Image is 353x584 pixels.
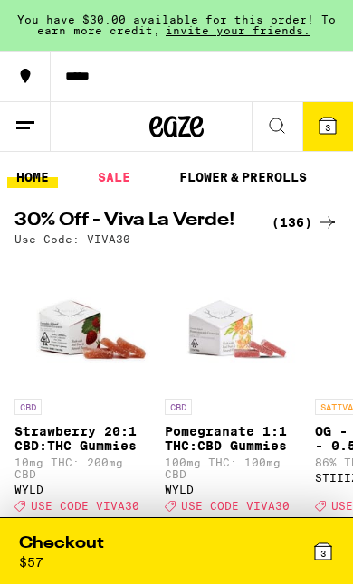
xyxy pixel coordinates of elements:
[19,532,104,555] div: Checkout
[165,254,301,521] a: Open page for Pomegranate 1:1 THC:CBD Gummies from WYLD
[302,102,353,151] button: 3
[14,457,150,480] p: 10mg THC: 200mg CBD
[14,424,150,453] p: Strawberry 20:1 CBD:THC Gummies
[19,555,43,570] div: $ 57
[170,166,316,188] a: FLOWER & PREROLLS
[89,166,139,188] a: SALE
[165,457,301,480] p: 100mg THC: 100mg CBD
[14,233,130,245] p: Use Code: VIVA30
[165,424,301,453] p: Pomegranate 1:1 THC:CBD Gummies
[325,122,330,133] span: 3
[160,24,316,36] span: invite your friends.
[7,166,58,188] a: HOME
[165,484,301,495] div: WYLD
[14,484,150,495] div: WYLD
[181,500,290,512] span: USE CODE VIVA30
[165,399,192,415] p: CBD
[17,14,336,36] span: You have $30.00 available for this order! To earn more credit,
[14,254,150,521] a: Open page for Strawberry 20:1 CBD:THC Gummies from WYLD
[31,500,139,512] span: USE CODE VIVA30
[14,254,150,390] img: WYLD - Strawberry 20:1 CBD:THC Gummies
[14,399,42,415] p: CBD
[320,548,326,559] span: 3
[165,254,301,390] img: WYLD - Pomegranate 1:1 THC:CBD Gummies
[272,212,339,233] a: (136)
[14,212,262,233] h2: 30% Off - Viva La Verde!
